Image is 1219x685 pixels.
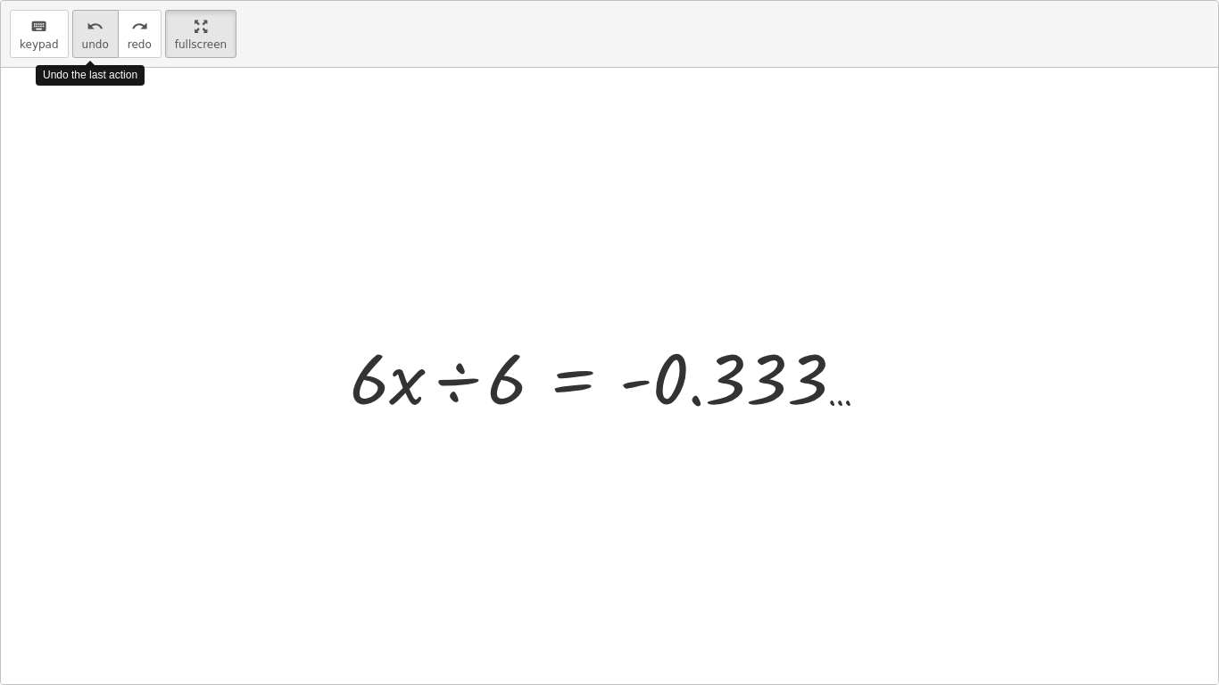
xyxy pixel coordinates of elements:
[36,65,145,86] div: Undo the last action
[82,38,109,51] span: undo
[10,10,69,58] button: keyboardkeypad
[118,10,162,58] button: redoredo
[30,16,47,37] i: keyboard
[131,16,148,37] i: redo
[87,16,104,37] i: undo
[175,38,227,51] span: fullscreen
[72,10,119,58] button: undoundo
[128,38,152,51] span: redo
[20,38,59,51] span: keypad
[165,10,236,58] button: fullscreen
